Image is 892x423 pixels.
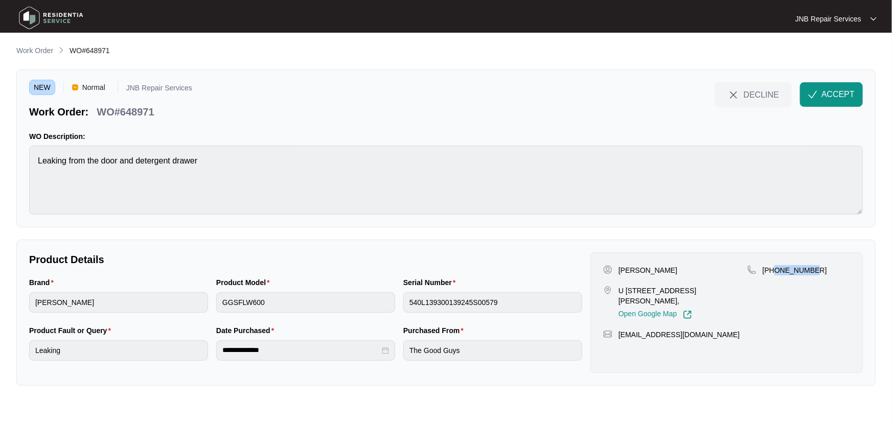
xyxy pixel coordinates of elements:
[763,265,827,275] p: [PHONE_NUMBER]
[808,90,817,99] img: check-Icon
[619,310,692,319] a: Open Google Map
[800,82,863,107] button: check-IconACCEPT
[29,340,208,361] input: Product Fault or Query
[603,286,612,295] img: map-pin
[29,292,208,313] input: Brand
[29,277,58,288] label: Brand
[29,80,55,95] span: NEW
[126,84,192,95] p: JNB Repair Services
[403,277,460,288] label: Serial Number
[403,340,582,361] input: Purchased From
[715,82,792,107] button: close-IconDECLINE
[222,345,380,356] input: Date Purchased
[619,286,747,306] p: U [STREET_ADDRESS][PERSON_NAME],
[29,146,863,215] textarea: Leaking from the door and detergent drawer
[683,310,692,319] img: Link-External
[16,45,53,56] p: Work Order
[744,89,779,100] span: DECLINE
[747,265,757,274] img: map-pin
[57,46,65,54] img: chevron-right
[603,330,612,339] img: map-pin
[78,80,109,95] span: Normal
[403,292,582,313] input: Serial Number
[403,325,468,336] label: Purchased From
[619,330,740,340] p: [EMAIL_ADDRESS][DOMAIN_NAME]
[15,3,87,33] img: residentia service logo
[29,105,88,119] p: Work Order:
[871,16,877,21] img: dropdown arrow
[216,325,278,336] label: Date Purchased
[29,325,115,336] label: Product Fault or Query
[727,89,740,101] img: close-Icon
[216,277,274,288] label: Product Model
[603,265,612,274] img: user-pin
[29,252,582,267] p: Product Details
[72,84,78,90] img: Vercel Logo
[216,292,395,313] input: Product Model
[619,265,677,275] p: [PERSON_NAME]
[29,131,863,142] p: WO Description:
[821,88,855,101] span: ACCEPT
[795,14,861,24] p: JNB Repair Services
[14,45,55,57] a: Work Order
[70,46,110,55] span: WO#648971
[97,105,154,119] p: WO#648971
